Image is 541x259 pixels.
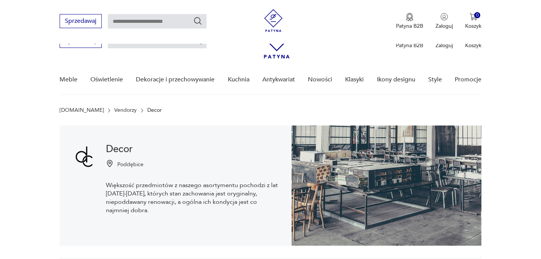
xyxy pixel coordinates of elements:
[396,42,423,49] p: Patyna B2B
[396,13,423,30] button: Patyna B2B
[474,12,481,19] div: 0
[72,145,97,170] img: Decor
[440,13,448,21] img: Ikonka użytkownika
[114,107,137,113] a: Vendorzy
[60,19,102,24] a: Sprzedawaj
[60,14,102,28] button: Sprzedawaj
[193,16,202,25] button: Szukaj
[292,126,481,246] img: Decor
[465,13,481,30] button: 0Koszyk
[228,65,249,94] a: Kuchnia
[470,13,477,21] img: Ikona koszyka
[60,65,77,94] a: Meble
[308,65,332,94] a: Nowości
[406,13,413,21] img: Ikona medalu
[90,65,123,94] a: Oświetlenie
[435,22,453,30] p: Zaloguj
[428,65,442,94] a: Style
[106,181,279,215] p: Większość przedmiotów z naszego asortymentu pochodzi z lat [DATE]-[DATE], których stan zachowania...
[465,42,481,49] p: Koszyk
[396,13,423,30] a: Ikona medaluPatyna B2B
[345,65,364,94] a: Klasyki
[435,42,453,49] p: Zaloguj
[455,65,481,94] a: Promocje
[60,107,104,113] a: [DOMAIN_NAME]
[117,161,144,168] p: Poddębice
[262,9,285,32] img: Patyna - sklep z meblami i dekoracjami vintage
[106,160,114,167] img: Ikonka pinezki mapy
[377,65,415,94] a: Ikony designu
[396,22,423,30] p: Patyna B2B
[136,65,215,94] a: Dekoracje i przechowywanie
[262,65,295,94] a: Antykwariat
[435,13,453,30] button: Zaloguj
[465,22,481,30] p: Koszyk
[106,145,279,154] h1: Decor
[147,107,162,113] p: Decor
[60,39,102,44] a: Sprzedawaj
